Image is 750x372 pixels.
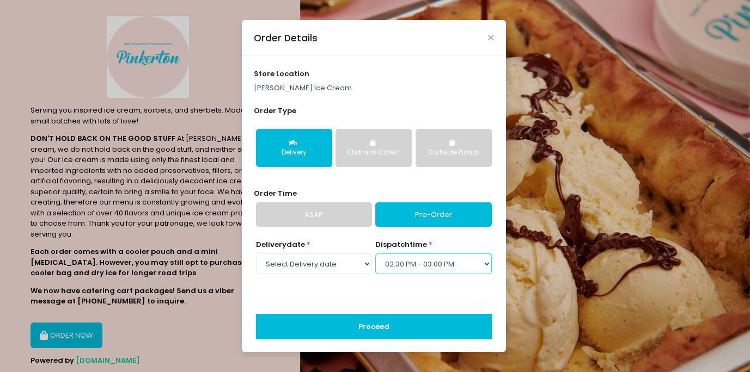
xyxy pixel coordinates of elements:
[256,314,492,340] button: Proceed
[375,202,491,227] a: Pre-Order
[256,239,305,250] span: Delivery date
[254,188,297,199] span: Order Time
[423,148,484,158] div: Curbside Pickup
[254,69,309,79] span: store location
[256,129,332,167] button: Delivery
[343,148,404,158] div: Click and Collect
[488,35,493,40] button: Close
[375,239,427,250] span: dispatch time
[336,129,412,167] button: Click and Collect
[254,83,493,94] p: [PERSON_NAME] Ice Cream
[416,129,492,167] button: Curbside Pickup
[254,106,296,116] span: Order Type
[256,202,372,227] a: ASAP
[264,148,325,158] div: Delivery
[254,31,318,45] div: Order Details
